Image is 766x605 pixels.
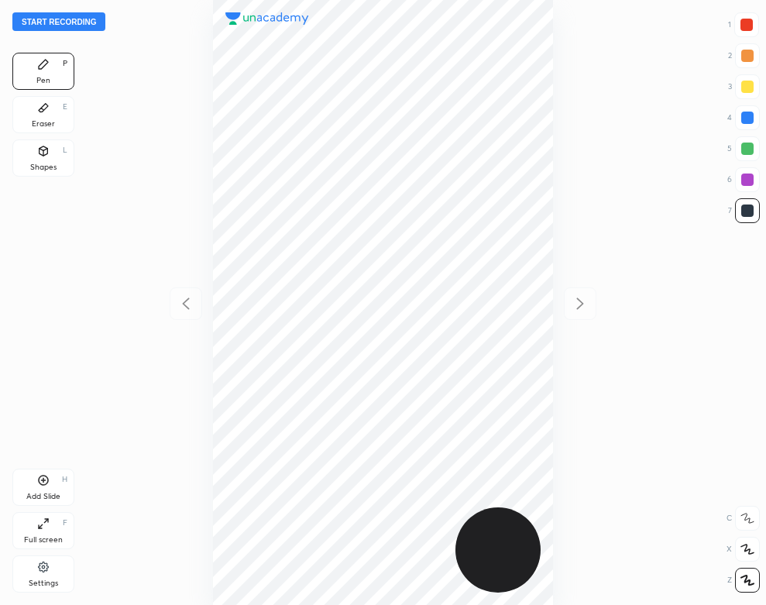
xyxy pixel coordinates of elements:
div: 2 [728,43,760,68]
div: 3 [728,74,760,99]
div: 5 [727,136,760,161]
div: C [726,506,760,531]
div: Full screen [24,536,63,544]
div: 1 [728,12,759,37]
div: E [63,103,67,111]
button: Start recording [12,12,105,31]
div: Z [727,568,760,593]
div: Add Slide [26,493,60,500]
div: X [726,537,760,562]
div: Shapes [30,163,57,171]
div: F [63,519,67,527]
div: H [62,476,67,483]
div: Settings [29,579,58,587]
div: P [63,60,67,67]
div: Eraser [32,120,55,128]
img: logo.38c385cc.svg [225,12,309,25]
div: 7 [728,198,760,223]
div: 4 [727,105,760,130]
div: Pen [36,77,50,84]
div: L [63,146,67,154]
div: 6 [727,167,760,192]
